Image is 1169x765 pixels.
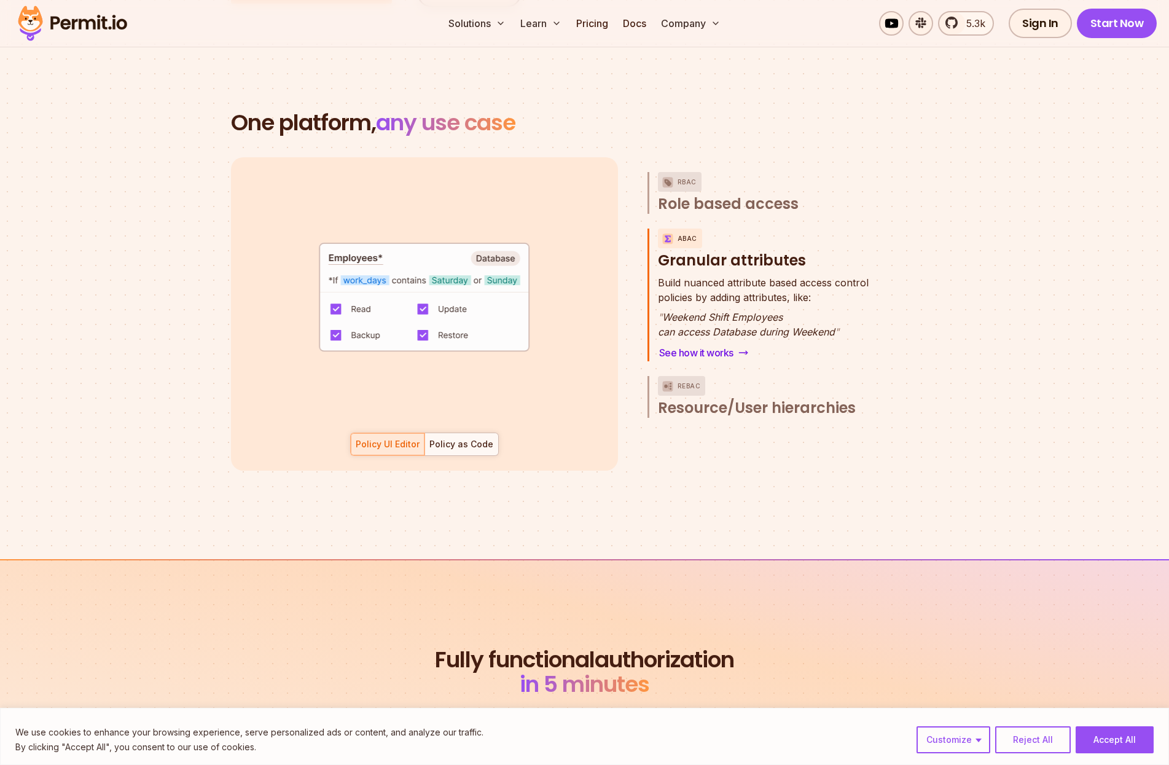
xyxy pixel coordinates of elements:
[658,398,856,418] span: Resource/User hierarchies
[658,275,887,361] div: ABACGranular attributes
[618,11,651,36] a: Docs
[231,111,939,135] h2: One platform,
[678,376,701,396] p: ReBAC
[432,648,737,697] h2: authorization
[656,11,725,36] button: Company
[515,11,566,36] button: Learn
[658,275,869,305] p: policies by adding attributes, like:
[571,11,613,36] a: Pricing
[658,344,749,361] a: See how it works
[1009,9,1072,38] a: Sign In
[917,726,990,753] button: Customize
[1076,726,1154,753] button: Accept All
[658,310,869,339] p: Weekend Shift Employees can access Database during Weekend
[1077,9,1157,38] a: Start Now
[658,194,799,214] span: Role based access
[658,275,869,290] span: Build nuanced attribute based access control
[435,648,595,672] span: Fully functional
[12,2,133,44] img: Permit logo
[520,669,649,700] span: in 5 minutes
[658,311,662,323] span: "
[995,726,1071,753] button: Reject All
[959,16,985,31] span: 5.3k
[444,11,510,36] button: Solutions
[938,11,994,36] a: 5.3k
[658,172,887,214] button: RBACRole based access
[429,438,493,450] div: Policy as Code
[658,376,887,418] button: ReBACResource/User hierarchies
[678,172,697,192] p: RBAC
[15,740,483,755] p: By clicking "Accept All", you consent to our use of cookies.
[835,326,839,338] span: "
[15,725,483,740] p: We use cookies to enhance your browsing experience, serve personalized ads or content, and analyz...
[376,107,515,138] span: any use case
[424,433,499,456] button: Policy as Code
